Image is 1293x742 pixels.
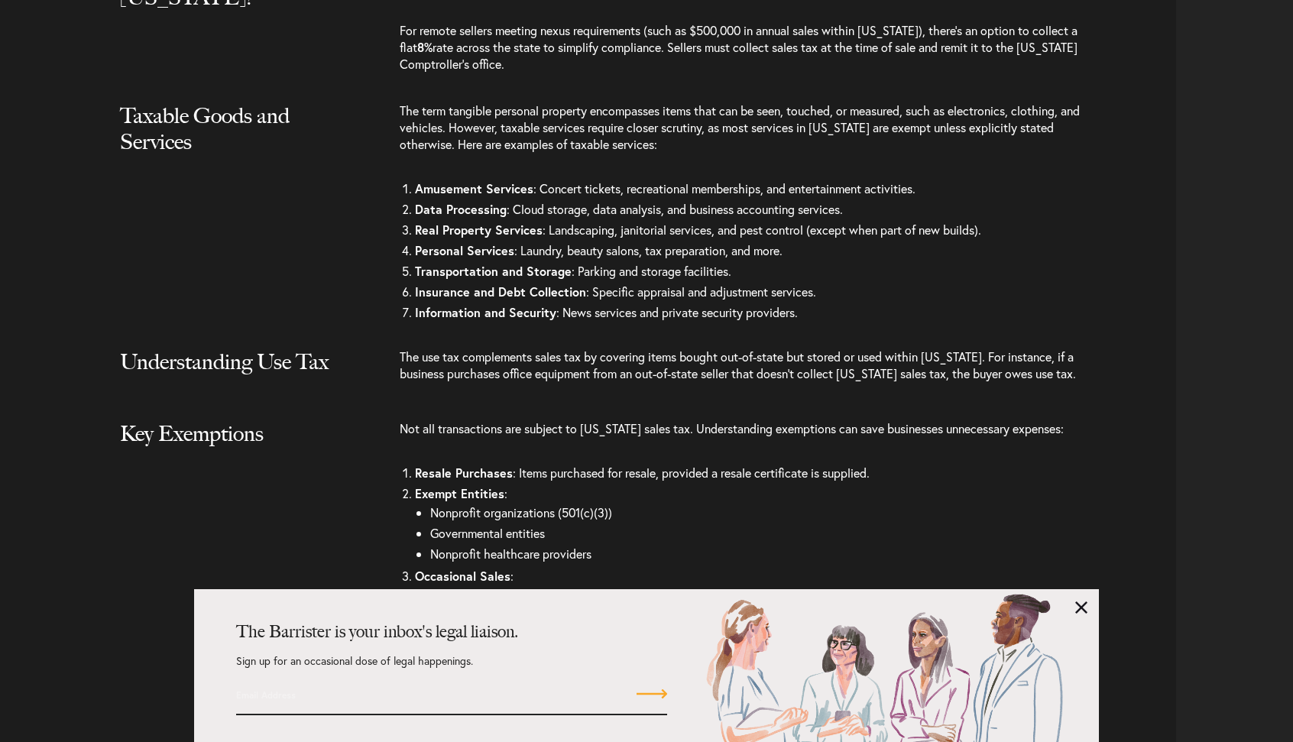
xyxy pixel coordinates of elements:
p: For remote sellers meeting nexus requirements (such as $500,000 in annual sales within [US_STATE]... [400,7,1098,88]
h2: Key Exemptions [120,420,361,477]
li: : Specific appraisal and adjustment services. [415,282,1098,303]
p: Sign up for an occasional dose of legal happenings. [236,656,668,682]
strong: Exempt Entities [415,485,504,501]
li: : Landscaping, janitorial services, and pest control (except when part of new builds). [415,220,1098,241]
p: Not all transactions are subject to [US_STATE] sales tax. Understanding exemptions can save busin... [400,420,1098,452]
li: Nonprofit organizations (501(c)(3)) [430,502,1030,523]
li: : [415,566,1098,649]
strong: Personal Services [415,242,514,258]
p: The use tax complements sales tax by covering items bought out-of-state but stored or used within... [400,348,1098,397]
li: : Concert tickets, recreational memberships, and entertainment activities. [415,179,1098,199]
li: Up to two sales per year by individuals or non-business entities [430,585,1030,605]
li: : Cloud storage, data analysis, and business accounting services. [415,199,1098,220]
li: Governmental entities [430,523,1030,543]
strong: The Barrister is your inbox's legal liaison. [236,621,518,642]
strong: Information and Security [415,304,556,320]
p: The term tangible personal property encompasses items that can be seen, touched, or measured, suc... [400,102,1098,168]
strong: Transportation and Storage [415,263,572,279]
b: 8% [417,39,433,55]
input: Email Address [236,682,560,708]
li: : News services and private security providers. [415,303,1098,323]
input: Submit [637,685,667,703]
strong: Amusement Services [415,180,533,196]
strong: Data Processing [415,201,507,217]
li: : Laundry, beauty salons, tax preparation, and more. [415,241,1098,261]
li: : Parking and storage facilities. [415,261,1098,282]
strong: Occasional Sales [415,568,510,584]
h2: Understanding Use Tax [120,348,361,405]
strong: Real Property Services [415,222,543,238]
li: : [415,484,1098,566]
strong: Resale Purchases [415,465,513,481]
li: Nonprofit healthcare providers [430,543,1030,564]
strong: Insurance and Debt Collection [415,284,586,300]
li: : Items purchased for resale, provided a resale certificate is supplied. [415,463,1098,484]
h2: Taxable Goods and Services [120,102,361,185]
